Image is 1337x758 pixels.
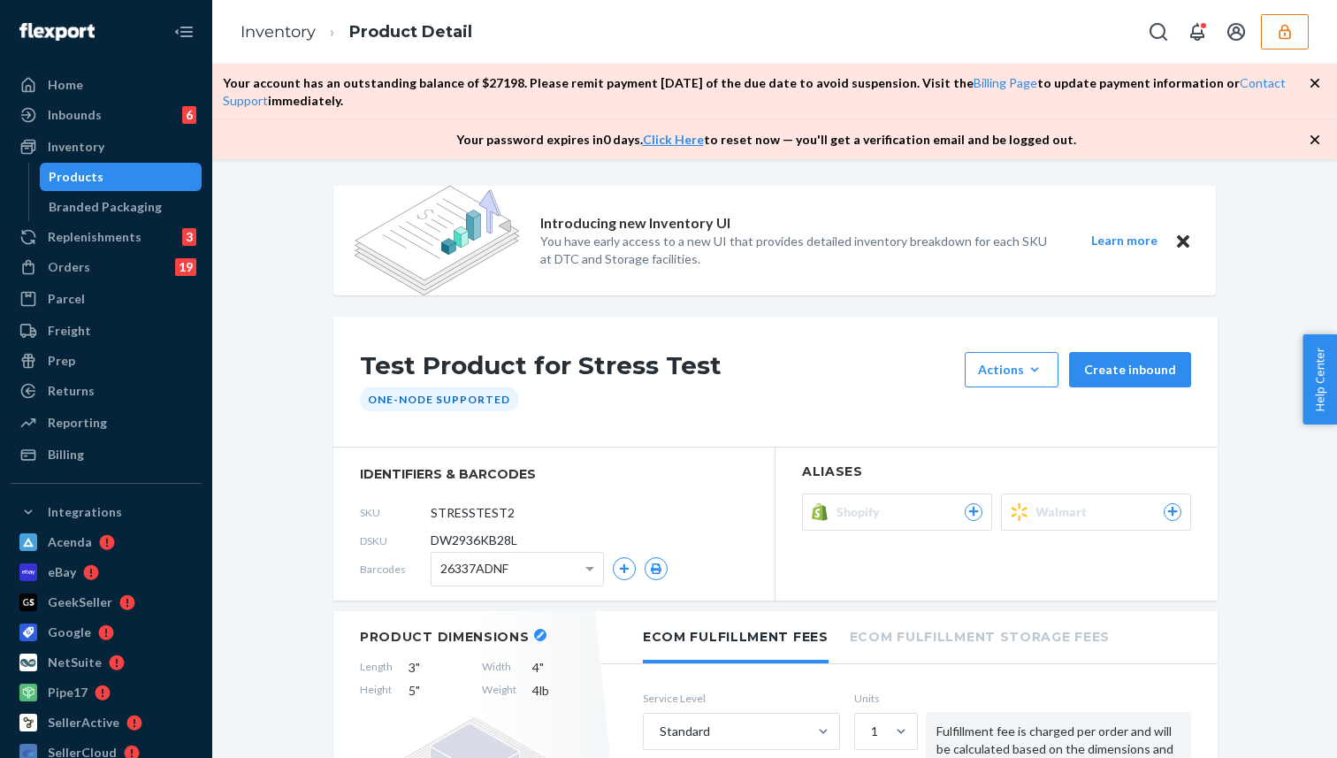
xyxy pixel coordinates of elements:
div: One-Node Supported [360,387,518,411]
button: Walmart [1001,494,1191,531]
a: Parcel [11,285,202,313]
div: Branded Packaging [49,198,162,216]
div: Products [49,168,103,186]
a: Inventory [11,133,202,161]
a: Pipe17 [11,678,202,707]
div: 3 [182,228,196,246]
span: 4 lb [532,682,590,700]
span: Length [360,659,393,677]
p: You have early access to a new UI that provides detailed inventory breakdown for each SKU at DTC ... [540,233,1058,268]
div: Replenishments [48,228,141,246]
a: Billing Page [974,75,1037,90]
button: Close [1172,230,1195,252]
div: eBay [48,563,76,581]
a: SellerActive [11,708,202,737]
a: Replenishments3 [11,223,202,251]
span: 26337ADNF [440,554,508,584]
a: GeekSeller [11,588,202,616]
div: Returns [48,382,95,400]
p: Your account has an outstanding balance of $ 27198 . Please remit payment [DATE] of the due date ... [223,74,1309,110]
span: 5 [409,682,466,700]
li: Ecom Fulfillment Storage Fees [850,611,1110,660]
label: Units [854,691,912,706]
button: Actions [965,352,1058,387]
button: Open account menu [1219,14,1254,50]
ol: breadcrumbs [226,6,486,58]
a: NetSuite [11,648,202,677]
p: Introducing new Inventory UI [540,213,730,234]
img: Flexport logo [19,23,95,41]
div: Billing [48,446,84,463]
span: DW2936KB28L [431,532,517,549]
span: DSKU [360,533,431,548]
span: " [416,660,420,675]
h1: Test Product for Stress Test [360,352,956,387]
button: Help Center [1303,334,1337,425]
div: Home [48,76,83,94]
button: Integrations [11,498,202,526]
div: Acenda [48,533,92,551]
div: SellerActive [48,714,119,731]
div: Prep [48,352,75,370]
a: Click Here [643,132,704,147]
h2: Aliases [802,465,1191,479]
div: 6 [182,106,196,124]
h2: Product Dimensions [360,629,530,645]
button: Open notifications [1180,14,1215,50]
button: Close Navigation [166,14,202,50]
button: Create inbound [1069,352,1191,387]
span: Walmart [1035,503,1094,521]
a: eBay [11,558,202,586]
a: Products [40,163,202,191]
div: Inventory [48,138,104,156]
div: 19 [175,258,196,276]
div: Reporting [48,414,107,432]
div: Inbounds [48,106,102,124]
a: Google [11,618,202,647]
span: SKU [360,505,431,520]
p: Your password expires in 0 days . to reset now — you'll get a verification email and be logged out. [456,131,1076,149]
span: 4 [532,659,590,677]
a: Prep [11,347,202,375]
a: Billing [11,440,202,469]
div: Orders [48,258,90,276]
a: Product Detail [349,22,472,42]
div: Pipe17 [48,684,88,701]
a: Branded Packaging [40,193,202,221]
div: Actions [978,361,1045,379]
a: Inventory [241,22,316,42]
button: Learn more [1080,230,1168,252]
span: Width [482,659,516,677]
div: Integrations [48,503,122,521]
a: Home [11,71,202,99]
div: Freight [48,322,91,340]
span: " [416,683,420,698]
a: Reporting [11,409,202,437]
button: Open Search Box [1141,14,1176,50]
a: Inbounds6 [11,101,202,129]
span: " [539,660,544,675]
li: Ecom Fulfillment Fees [643,611,829,663]
a: Orders19 [11,253,202,281]
button: Shopify [802,494,992,531]
input: 1 [869,723,871,740]
label: Service Level [643,691,840,706]
input: Standard [658,723,660,740]
div: Standard [660,723,710,740]
span: 3 [409,659,466,677]
div: GeekSeller [48,593,112,611]
a: Acenda [11,528,202,556]
span: Height [360,682,393,700]
div: NetSuite [48,654,102,671]
img: new-reports-banner-icon.82668bd98b6a51aee86340f2a7b77ae3.png [355,186,519,295]
span: Weight [482,682,516,700]
span: Barcodes [360,562,431,577]
div: 1 [871,723,878,740]
span: identifiers & barcodes [360,465,748,483]
div: Google [48,624,91,641]
div: Parcel [48,290,85,308]
a: Freight [11,317,202,345]
span: Shopify [837,503,887,521]
a: Returns [11,377,202,405]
